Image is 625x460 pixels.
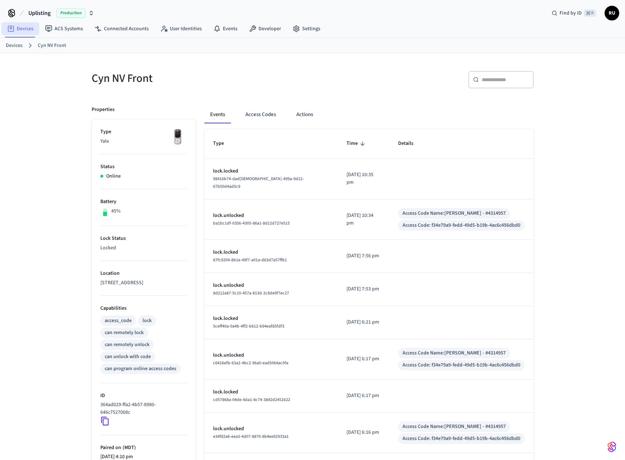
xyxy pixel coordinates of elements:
div: Access Code: f34e79a9-fedd-49d5-b19b-4ac6c456dbd0 [402,222,520,229]
div: Access Code: f34e79a9-fedd-49d5-b19b-4ac6c456dbd0 [402,435,520,443]
span: c6416efb-63a2-4bc2-96a0-ead5064ac0fa [213,360,288,366]
span: e34f82a6-eea3-4d07-8870-8b4ee92933a1 [213,433,289,440]
a: ACS Systems [39,22,89,35]
div: Access Code Name: [PERSON_NAME] - #4314957 [402,349,506,357]
p: lock.unlocked [213,425,329,433]
p: [DATE] 6:21 pm [346,318,381,326]
span: Production [56,8,85,18]
div: Access Code: f34e79a9-fedd-49d5-b19b-4ac6c456dbd0 [402,361,520,369]
a: User Identities [155,22,208,35]
p: 45% [111,207,121,215]
p: [DATE] 6:17 pm [346,355,381,363]
button: Access Codes [240,106,282,123]
img: Yale Assure Touchscreen Wifi Smart Lock, Satin Nickel, Front [169,128,187,146]
p: Capabilities [100,305,187,312]
div: can unlock with code [105,353,151,361]
p: [DATE] 7:53 pm [346,285,381,293]
div: can remotely lock [105,329,144,337]
p: lock.locked [213,249,329,256]
p: [STREET_ADDRESS] [100,279,187,287]
p: Properties [92,106,115,114]
div: lock [143,317,152,325]
div: can remotely unlock [105,341,149,349]
img: SeamLogoGradient.69752ec5.svg [608,441,616,453]
div: can program online access codes [105,365,176,373]
p: lock.locked [213,388,329,396]
div: ant example [204,106,534,123]
p: Battery [100,198,187,206]
p: Locked [100,244,187,252]
h5: Cyn NV Front [92,71,308,86]
span: ba1bc1df-0356-4305-86a1-8d12d727e515 [213,220,290,226]
p: Location [100,270,187,277]
span: Time [346,138,367,149]
span: 8d212a87-5c10-457a-813d-2c8de9f7ec27 [213,290,289,296]
div: Access Code Name: [PERSON_NAME] - #4314957 [402,210,506,217]
a: Settings [287,22,326,35]
p: [DATE] 7:56 pm [346,252,381,260]
a: Connected Accounts [89,22,155,35]
span: Type [213,138,233,149]
p: [DATE] 10:35 pm [346,171,381,186]
p: Yale [100,138,187,145]
a: Developer [243,22,287,35]
button: Actions [291,106,319,123]
p: lock.locked [213,167,329,175]
div: Find by ID⌘ K [546,7,602,20]
p: [DATE] 6:16 pm [346,429,381,436]
span: cd57868a-04de-4da1-8c74-3842d2451622 [213,397,290,403]
span: ⌘ K [584,9,596,17]
span: RU [605,7,618,20]
a: Devices [6,42,23,49]
p: ID [100,392,187,400]
p: [DATE] 10:34 pm [346,212,381,227]
a: Devices [1,22,39,35]
p: Paired on [100,444,187,452]
p: [DATE] 6:17 pm [346,392,381,400]
button: RU [605,6,619,20]
div: access_code [105,317,132,325]
p: Online [106,172,121,180]
p: 364ad029-ffa2-4b57-8980-646c7527008c [100,401,184,416]
p: lock.unlocked [213,282,329,289]
span: Uplisting [28,9,51,17]
span: ( MDT ) [121,444,136,451]
p: lock.unlocked [213,352,329,359]
a: Events [208,22,243,35]
p: Type [100,128,187,136]
span: 98416b74-dad[DEMOGRAPHIC_DATA]-499a-9d12-67b50d4ad5c9 [213,176,304,190]
span: Find by ID [560,9,582,17]
a: Cyn NV Front [38,42,66,49]
span: 87fc9204-8b1e-49f7-a01a-d63d7a57ffb1 [213,257,287,263]
div: Access Code Name: [PERSON_NAME] - #4314957 [402,423,506,431]
span: 5ceff40a-0a4b-4ff2-b612-b94eaf85fdf3 [213,323,284,329]
span: Details [398,138,423,149]
button: Events [204,106,231,123]
p: Status [100,163,187,171]
p: lock.locked [213,315,329,322]
p: Lock Status [100,235,187,242]
p: lock.unlocked [213,212,329,219]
